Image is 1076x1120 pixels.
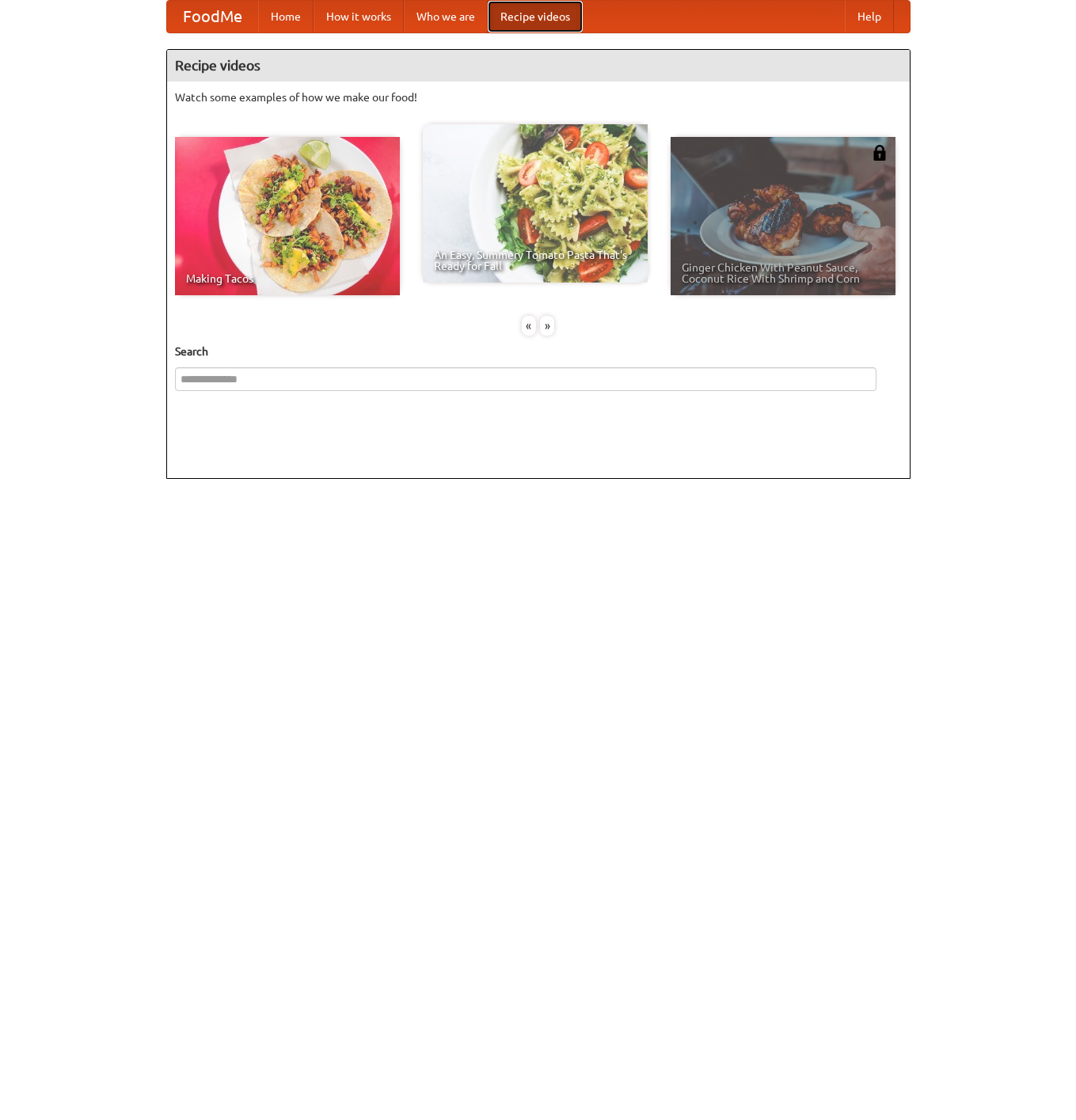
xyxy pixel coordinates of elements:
a: Help [845,1,894,32]
a: FoodMe [167,1,258,32]
a: Home [258,1,314,32]
p: Watch some examples of how we make our food! [175,89,902,105]
a: Recipe videos [488,1,583,32]
img: 483408.png [872,145,888,161]
div: » [540,316,554,336]
div: « [522,316,536,336]
a: How it works [314,1,404,32]
h5: Search [175,344,902,359]
a: Making Tacos [175,137,400,295]
span: Making Tacos [186,273,389,284]
a: Who we are [404,1,488,32]
h4: Recipe videos [167,50,910,82]
a: An Easy, Summery Tomato Pasta That's Ready for Fall [423,124,648,283]
span: An Easy, Summery Tomato Pasta That's Ready for Fall [434,249,637,271]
